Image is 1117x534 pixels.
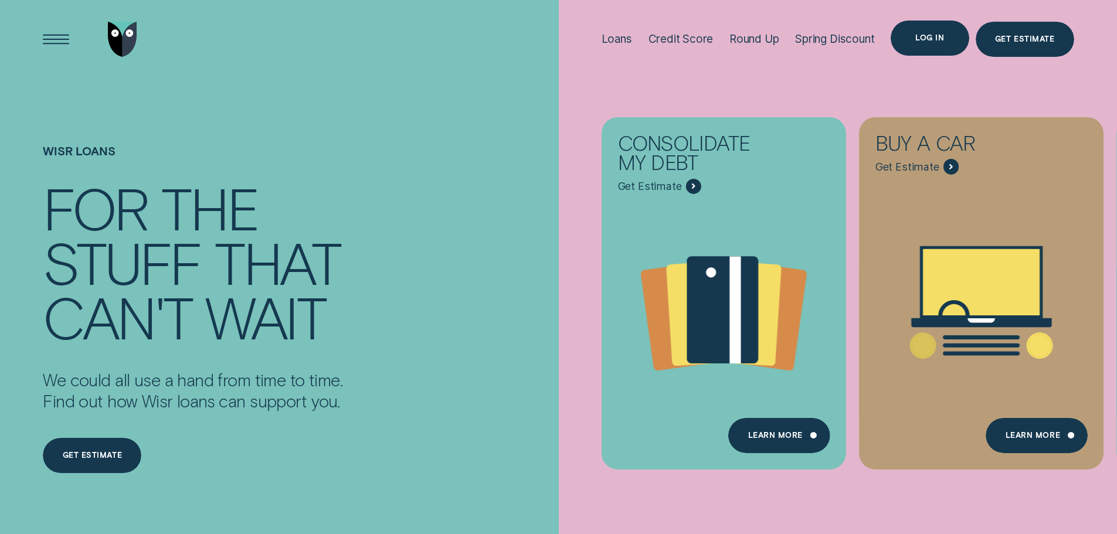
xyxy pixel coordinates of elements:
div: wait [205,289,325,343]
div: Loans [602,32,632,46]
a: Buy a car - Learn more [859,117,1104,459]
div: Consolidate my debt [618,133,775,178]
div: Round Up [729,32,779,46]
div: Log in [915,35,944,42]
div: For [43,180,148,234]
a: Learn more [728,418,830,453]
div: can't [43,289,192,343]
div: Credit Score [649,32,714,46]
button: Log in [891,21,969,56]
div: Spring Discount [795,32,874,46]
span: Get Estimate [875,161,939,174]
h1: Wisr loans [43,144,342,180]
div: the [161,180,258,234]
div: Buy a car [875,133,1032,159]
div: that [215,234,339,289]
a: Consolidate my debt - Learn more [602,117,846,459]
p: We could all use a hand from time to time. Find out how Wisr loans can support you. [43,369,342,411]
button: Open Menu [39,22,74,57]
a: Learn More [986,418,1087,453]
span: Get Estimate [618,180,682,193]
a: Get estimate [43,438,141,473]
img: Wisr [108,22,137,57]
div: stuff [43,234,201,289]
h4: For the stuff that can't wait [43,180,342,343]
a: Get Estimate [976,22,1074,57]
